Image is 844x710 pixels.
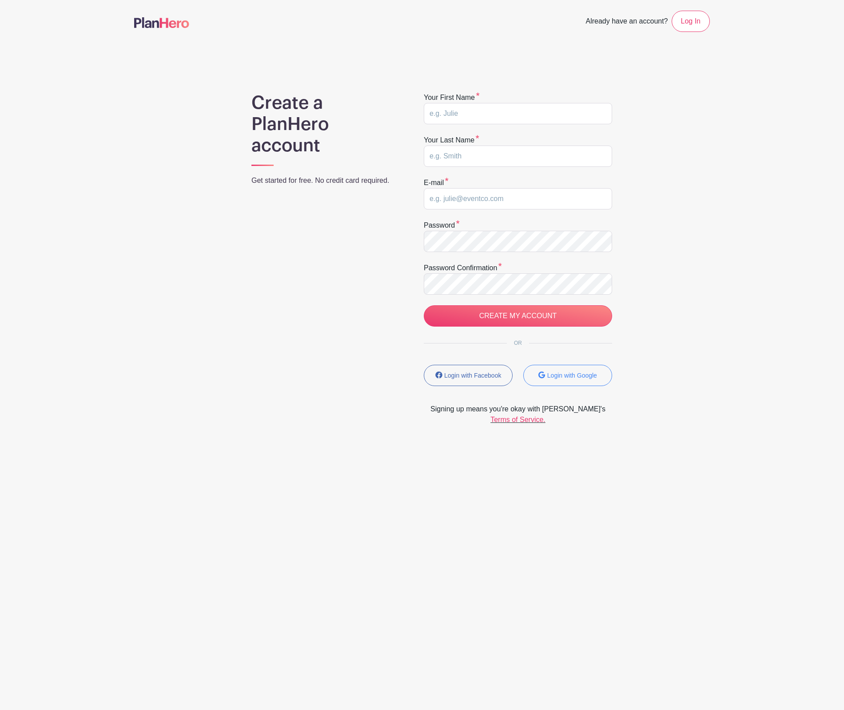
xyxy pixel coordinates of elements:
label: E-mail [424,177,449,188]
img: logo-507f7623f17ff9eddc593b1ce0a138ce2505c220e1c5a4e2b4648c50719b7d32.svg [134,17,189,28]
label: Password [424,220,460,231]
button: Login with Google [523,365,612,386]
input: CREATE MY ACCOUNT [424,305,612,327]
h1: Create a PlanHero account [251,92,401,156]
small: Login with Facebook [444,372,501,379]
span: Already have an account? [586,12,668,32]
label: Your first name [424,92,480,103]
label: Your last name [424,135,479,146]
small: Login with Google [547,372,597,379]
input: e.g. Julie [424,103,612,124]
a: Log In [672,11,710,32]
p: Get started for free. No credit card required. [251,175,401,186]
a: Terms of Service. [490,416,545,423]
span: OR [507,340,529,346]
input: e.g. julie@eventco.com [424,188,612,209]
label: Password confirmation [424,263,502,273]
input: e.g. Smith [424,146,612,167]
button: Login with Facebook [424,365,513,386]
span: Signing up means you're okay with [PERSON_NAME]'s [418,404,617,414]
